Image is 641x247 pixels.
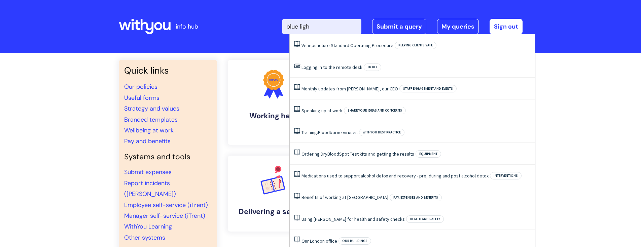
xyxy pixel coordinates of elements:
[301,108,343,114] a: Speaking up at work
[124,116,178,124] a: Branded templates
[124,65,212,76] h3: Quick links
[364,64,381,71] span: Ticket
[390,194,442,201] span: Pay, expenses and benefits
[124,168,172,176] a: Submit expenses
[124,201,208,209] a: Employee self-service (iTrent)
[301,64,362,70] a: Logging in to the remote desk
[301,194,388,200] a: Benefits of working at [GEOGRAPHIC_DATA]
[318,129,330,135] span: Blood
[372,19,426,34] a: Submit a query
[233,207,314,216] h4: Delivering a service
[124,222,172,231] a: WithYou Learning
[406,215,444,223] span: Health and safety
[124,105,179,113] a: Strategy and values
[327,151,339,157] span: Blood
[124,94,159,102] a: Useful forms
[359,129,404,136] span: WithYou best practice
[301,216,405,222] a: Using [PERSON_NAME] for health and safety checks
[124,126,174,134] a: Wellbeing at work
[282,19,361,34] input: Search
[301,173,489,179] a: Medications used to support alcohol detox and recovery - pre, during and post alcohol detox
[399,85,457,92] span: Staff engagement and events
[124,152,212,162] h4: Systems and tools
[301,151,414,157] a: Ordering DryBloodSpot Test kits and getting the results
[437,19,479,34] a: My queries
[124,234,165,242] a: Other systems
[124,212,205,220] a: Manager self-service (iTrent)
[228,156,319,232] a: Delivering a service
[124,137,171,145] a: Pay and benefits
[124,179,176,198] a: Report incidents ([PERSON_NAME])
[124,83,157,91] a: Our policies
[490,172,522,179] span: Interventions
[301,42,393,48] a: Venepuncture Standard Operating Procedure
[339,237,371,245] span: Our buildings
[301,238,337,244] a: Our London office
[416,150,441,158] span: Equipment
[395,42,436,49] span: Keeping clients safe
[228,60,319,145] a: Working here
[344,107,406,114] span: Share your ideas and concerns
[282,19,523,34] div: | -
[301,129,358,135] a: Training:Bloodborne viruses
[301,86,398,92] a: Monthly updates from [PERSON_NAME], our CEO
[233,112,314,120] h4: Working here
[176,21,198,32] p: info hub
[490,19,523,34] a: Sign out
